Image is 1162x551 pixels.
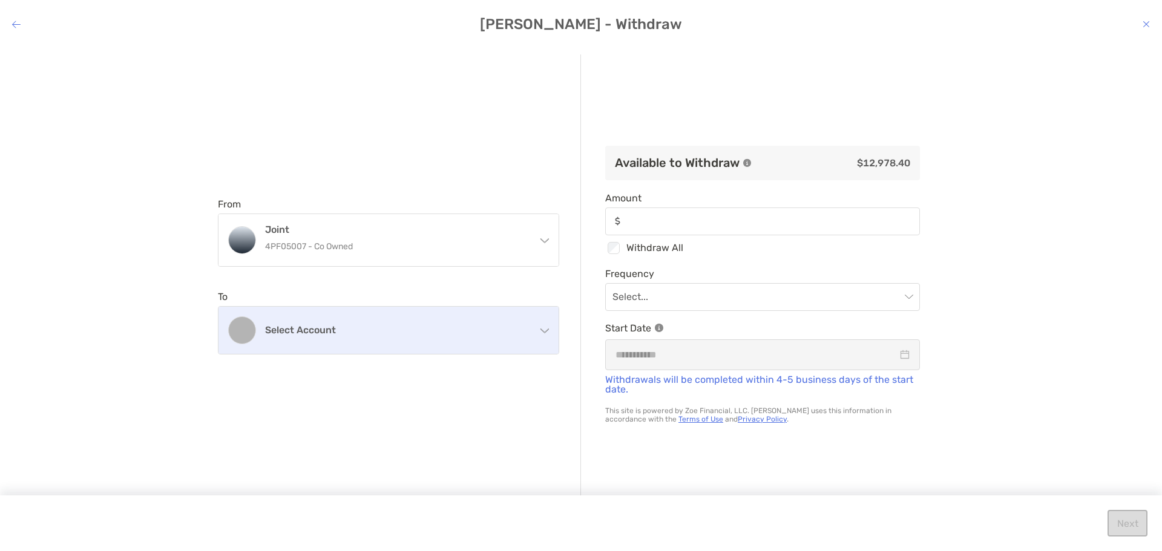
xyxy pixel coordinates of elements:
p: Withdrawals will be completed within 4-5 business days of the start date. [605,375,920,394]
p: Start Date [605,321,920,336]
h4: Select account [265,324,527,336]
a: Privacy Policy [738,415,787,423]
p: This site is powered by Zoe Financial, LLC. [PERSON_NAME] uses this information in accordance wit... [605,406,920,423]
div: Withdraw All [605,240,920,256]
label: To [218,291,228,302]
p: 4PF05007 - Co Owned [265,239,527,254]
img: Joint [229,227,255,253]
h3: Available to Withdraw [615,155,740,170]
img: Information Icon [655,324,663,332]
p: $12,978.40 [761,155,910,171]
input: Amountinput icon [625,216,919,226]
a: Terms of Use [678,415,723,423]
img: input icon [615,217,620,226]
h4: Joint [265,224,527,235]
label: From [218,198,241,210]
span: Amount [605,192,920,204]
span: Frequency [605,268,920,279]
